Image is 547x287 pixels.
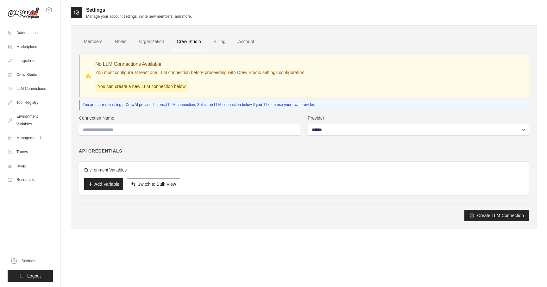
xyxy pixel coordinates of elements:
[515,257,547,287] iframe: Chat Widget
[84,178,123,190] button: Add Variable
[233,33,259,50] a: Account
[134,33,169,50] a: Organization
[5,82,55,95] a: LLM Connections
[5,96,55,109] a: Tool Registry
[5,54,55,67] a: Integrations
[137,181,176,187] span: Switch to Bulk View
[5,159,55,172] a: Usage
[5,132,55,144] a: Management UI
[95,69,305,76] p: You must configure at least one LLM connection before proceeding with Crew Studio settings config...
[8,255,53,267] a: Settings
[172,33,206,50] a: Crew Studio
[86,6,192,14] h2: Settings
[127,178,180,190] button: Switch to Bulk View
[95,60,305,68] h3: No LLM Connections Available
[84,167,524,173] h3: Environment Variables
[5,41,55,53] a: Marketplace
[5,27,55,39] a: Automations
[5,146,55,158] a: Traces
[79,115,300,121] label: Connection Name
[8,270,53,282] button: Logout
[5,173,55,186] button: Resources
[110,33,131,50] a: Roles
[86,14,192,19] p: Manage your account settings, invite new members, and more.
[5,110,55,130] a: Environment Variables
[5,68,55,81] a: Crew Studio
[79,148,122,154] h4: API Credentials
[27,273,41,279] span: Logout
[83,102,526,107] p: You are currently using a CrewAI provided internal LLM connection. Select an LLM connection below...
[79,33,107,50] a: Members
[464,210,529,221] button: Create LLM Connection
[95,81,188,92] p: You can create a new LLM connection below
[209,33,230,50] a: Billing
[308,115,529,121] label: Provider
[8,7,39,19] img: Logo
